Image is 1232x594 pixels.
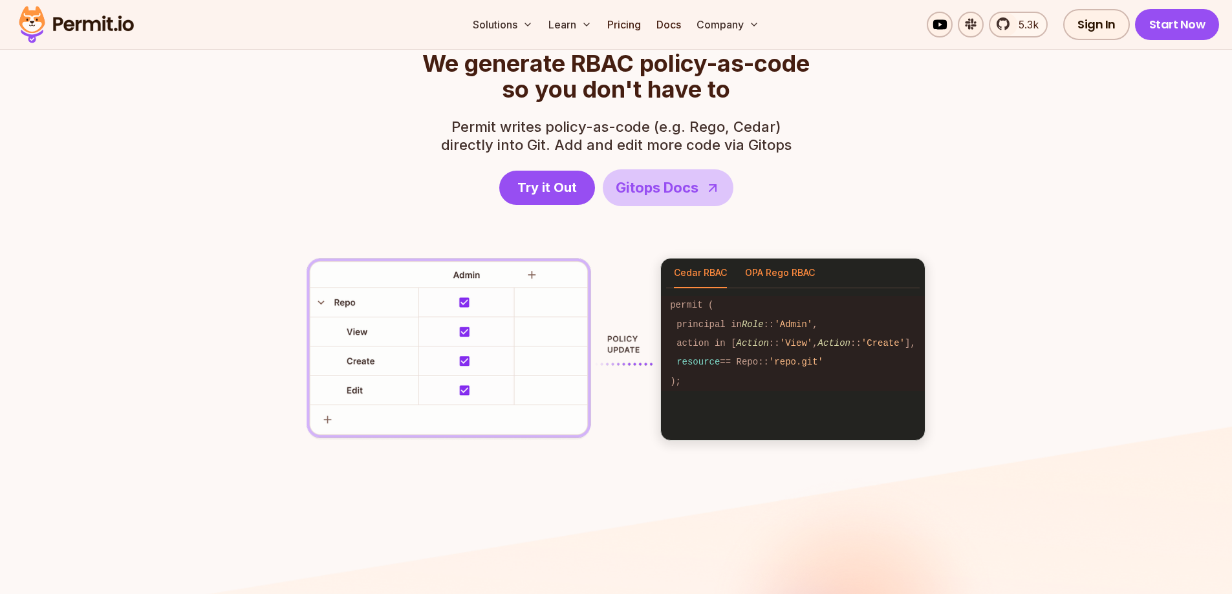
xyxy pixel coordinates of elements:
[1011,17,1039,32] span: 5.3k
[603,169,733,206] a: Gitops Docs
[818,338,850,348] span: Action
[780,338,812,348] span: 'View'
[745,259,815,288] button: OPA Rego RBAC
[1135,9,1220,40] a: Start Now
[861,338,905,348] span: 'Create'
[691,12,764,37] button: Company
[737,338,769,348] span: Action
[661,315,925,334] code: principal in :: ,
[674,259,727,288] button: Cedar RBAC
[441,118,792,154] p: directly into Git. Add and edit more code via Gitops
[517,178,577,196] span: Try it Out
[676,357,720,367] span: resource
[468,12,538,37] button: Solutions
[616,177,698,198] span: Gitops Docs
[989,12,1048,37] a: 5.3k
[661,372,925,391] code: );
[742,319,764,330] span: Role
[774,319,812,330] span: 'Admin'
[499,171,595,205] a: Try it Out
[602,12,646,37] a: Pricing
[543,12,597,37] button: Learn
[661,334,925,353] code: action in [ :: , :: ],
[661,353,925,372] code: == Repo::
[422,50,810,102] h2: so you don't have to
[661,296,925,315] code: permit (
[769,357,823,367] span: 'repo.git'
[1063,9,1130,40] a: Sign In
[13,3,140,47] img: Permit logo
[651,12,686,37] a: Docs
[422,50,810,76] span: We generate RBAC policy-as-code
[441,118,792,136] span: Permit writes policy-as-code (e.g. Rego, Cedar)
